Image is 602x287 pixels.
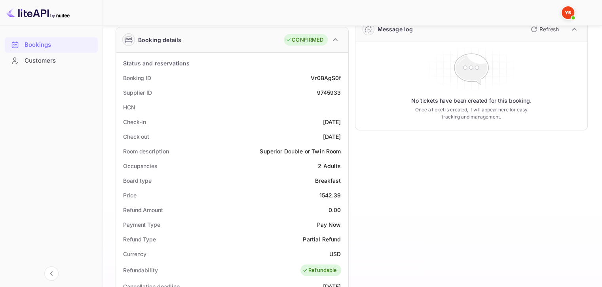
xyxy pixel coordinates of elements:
[138,36,181,44] div: Booking details
[6,6,70,19] img: LiteAPI logo
[123,250,146,258] div: Currency
[123,59,190,67] div: Status and reservations
[123,88,152,97] div: Supplier ID
[539,25,559,33] p: Refresh
[526,23,562,36] button: Refresh
[25,40,94,50] div: Bookings
[311,74,341,82] div: Vr0BAgS0f
[329,250,341,258] div: USD
[5,37,98,52] a: Bookings
[329,206,341,214] div: 0.00
[123,103,135,111] div: HCN
[323,132,341,141] div: [DATE]
[303,235,341,243] div: Partial Refund
[317,220,341,229] div: Pay Now
[260,147,341,155] div: Superior Double or Twin Room
[44,266,59,281] button: Collapse navigation
[319,191,341,199] div: 1542.39
[302,266,337,274] div: Refundable
[123,74,151,82] div: Booking ID
[123,162,158,170] div: Occupancies
[323,118,341,126] div: [DATE]
[123,118,146,126] div: Check-in
[286,36,323,44] div: CONFIRMED
[123,176,152,185] div: Board type
[123,132,149,141] div: Check out
[123,266,158,274] div: Refundability
[315,176,341,185] div: Breakfast
[562,6,574,19] img: Yandex Support
[123,220,160,229] div: Payment Type
[25,56,94,65] div: Customers
[123,147,169,155] div: Room description
[317,88,341,97] div: 9745933
[5,37,98,53] div: Bookings
[5,53,98,68] a: Customers
[318,162,341,170] div: 2 Adults
[123,191,137,199] div: Price
[123,206,163,214] div: Refund Amount
[411,97,532,105] p: No tickets have been created for this booking.
[123,235,156,243] div: Refund Type
[409,106,534,121] p: Once a ticket is created, it will appear here for easy tracking and management.
[378,25,413,33] div: Message log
